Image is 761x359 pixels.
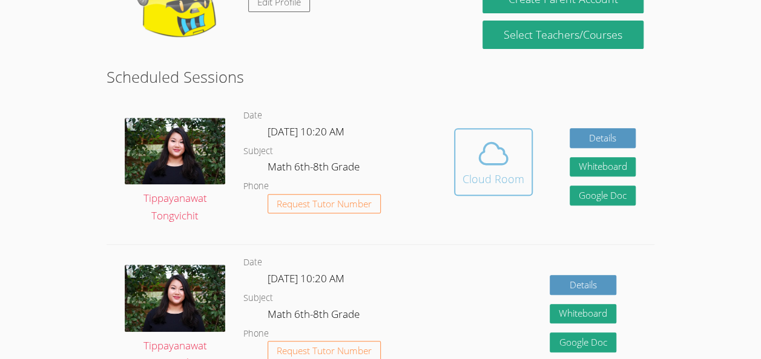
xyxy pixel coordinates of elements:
img: IMG_0561.jpeg [125,265,225,332]
a: Select Teachers/Courses [483,21,643,49]
span: [DATE] 10:20 AM [268,271,344,285]
button: Whiteboard [550,304,616,324]
dd: Math 6th-8th Grade [268,158,362,179]
a: Google Doc [570,186,636,205]
span: [DATE] 10:20 AM [268,125,344,138]
dd: Math 6th-8th Grade [268,306,362,326]
a: Details [570,128,636,148]
dt: Phone [243,326,269,341]
dt: Subject [243,291,273,306]
h2: Scheduled Sessions [107,65,654,88]
div: Cloud Room [463,170,524,187]
img: IMG_0561.jpeg [125,118,225,185]
dt: Date [243,108,262,123]
dt: Phone [243,179,269,194]
button: Whiteboard [570,157,636,177]
button: Cloud Room [454,128,533,196]
a: Tippayanawat Tongvichit [125,118,225,225]
button: Request Tutor Number [268,194,381,214]
a: Details [550,275,616,295]
dt: Date [243,255,262,270]
a: Google Doc [550,332,616,352]
span: Request Tutor Number [277,346,372,355]
dt: Subject [243,144,273,159]
span: Request Tutor Number [277,199,372,209]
